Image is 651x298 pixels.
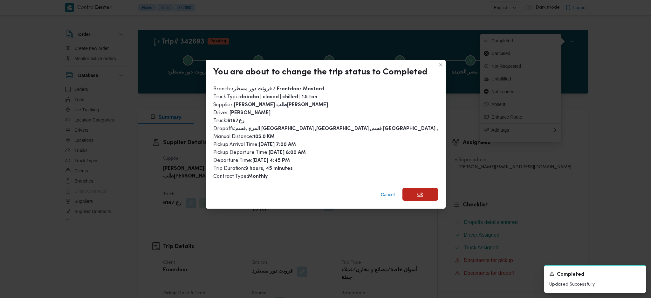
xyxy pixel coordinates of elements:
[259,142,296,147] b: [DATE] 7:00 AM
[213,134,275,139] span: Manual Distance :
[227,119,244,123] b: رع6167
[213,67,427,78] div: You are about to change the trip status to Completed
[549,281,641,288] p: Updated Successfully
[557,271,584,279] span: Completed
[230,111,271,115] b: [PERSON_NAME]
[549,271,641,279] div: Notification
[213,158,290,163] span: Departure Time :
[234,103,328,107] b: [PERSON_NAME] طلب[PERSON_NAME]
[402,188,438,201] button: Ok
[213,150,306,155] span: Pickup Departure Time :
[231,87,324,92] b: فرونت دور مسطرد / Frontdoor Mostord
[235,127,438,131] b: المرج ,قسم [GEOGRAPHIC_DATA] ,[GEOGRAPHIC_DATA] ,قسم [GEOGRAPHIC_DATA] ,
[213,126,438,131] span: Dropoffs :
[213,174,268,179] span: Contract Type :
[248,174,268,179] b: Monthly
[378,188,397,201] button: Cancel
[213,87,324,92] span: Branch :
[245,166,293,171] b: 9 hours, 45 minutes
[213,142,296,147] span: Pickup Arrival Time :
[240,95,317,100] b: dababa | closed | chilled | 1.5 ton
[213,118,244,123] span: Truck :
[253,135,275,139] b: 105.0 KM
[213,110,271,115] span: Driver :
[417,191,423,198] span: Ok
[269,150,306,155] b: [DATE] 8:00 AM
[213,166,293,171] span: Trip Duration :
[381,191,395,198] span: Cancel
[252,158,290,163] b: [DATE] 4:45 PM
[437,61,444,69] button: Closes this modal window
[213,102,328,107] span: Supplier :
[213,94,317,100] span: Truck Type :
